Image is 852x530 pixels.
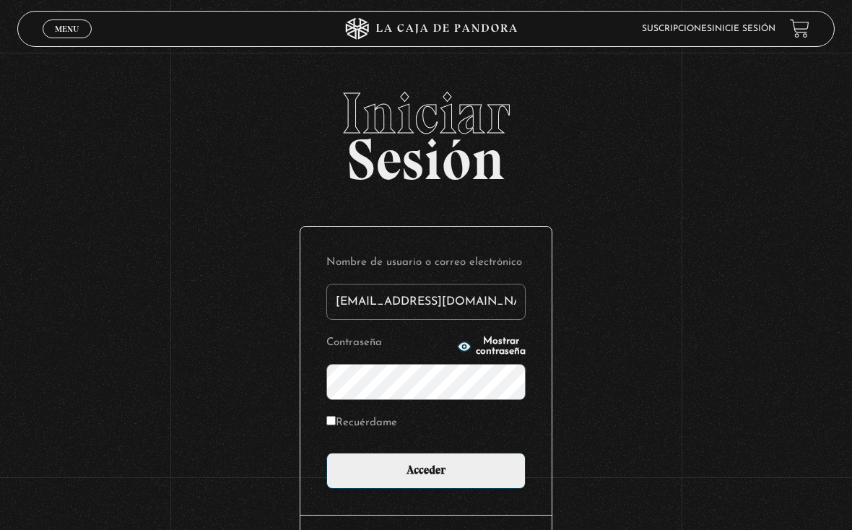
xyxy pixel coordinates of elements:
[790,19,809,38] a: View your shopping cart
[326,253,526,272] label: Nombre de usuario o correo electrónico
[712,25,775,33] a: Inicie sesión
[457,336,526,357] button: Mostrar contraseña
[51,36,84,46] span: Cerrar
[17,84,835,142] span: Iniciar
[326,416,336,425] input: Recuérdame
[17,84,835,177] h2: Sesión
[326,413,397,433] label: Recuérdame
[55,25,79,33] span: Menu
[642,25,712,33] a: Suscripciones
[476,336,526,357] span: Mostrar contraseña
[326,333,453,352] label: Contraseña
[326,453,526,489] input: Acceder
